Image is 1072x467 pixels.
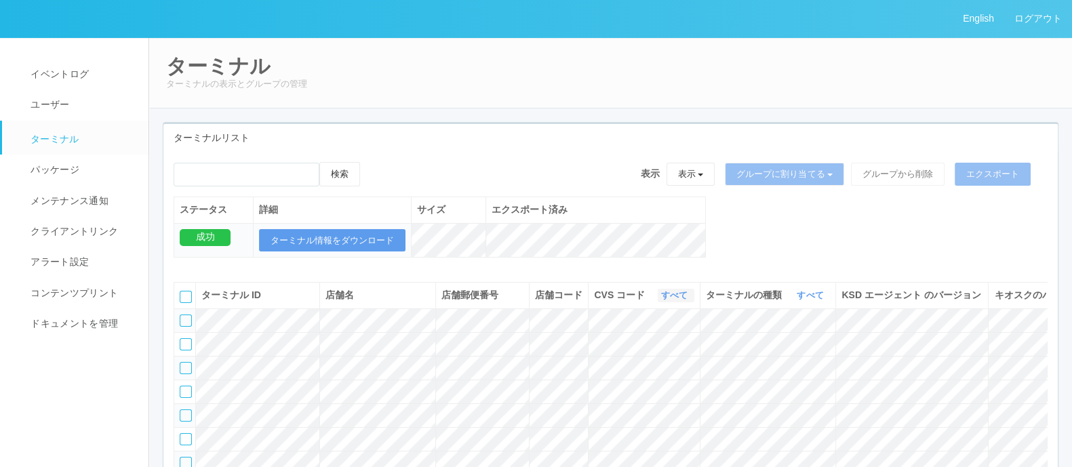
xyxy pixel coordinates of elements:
button: エクスポート [955,163,1031,186]
button: 検索 [319,162,360,186]
button: すべて [658,289,694,302]
h2: ターミナル [166,55,1055,77]
span: ターミナル [27,134,79,144]
span: CVS コード [594,288,648,302]
span: アラート設定 [27,256,89,267]
a: クライアントリンク [2,216,161,247]
a: アラート設定 [2,247,161,277]
a: イベントログ [2,59,161,89]
button: グループに割り当てる [725,163,844,186]
div: 詳細 [259,203,405,217]
div: サイズ [417,203,480,217]
span: 店舗コード [535,289,582,300]
a: ターミナル [2,121,161,155]
span: メンテナンス通知 [27,195,108,206]
span: 表示 [641,167,660,181]
span: ターミナルの種類 [706,288,785,302]
span: ユーザー [27,99,69,110]
a: メンテナンス通知 [2,186,161,216]
span: クライアントリンク [27,226,118,237]
div: ターミナルリスト [163,124,1058,152]
span: ドキュメントを管理 [27,318,118,329]
a: ユーザー [2,89,161,120]
a: ドキュメントを管理 [2,308,161,339]
div: エクスポート済み [492,203,700,217]
a: すべて [797,290,827,300]
span: 店舗名 [325,289,354,300]
button: 表示 [667,163,715,186]
span: KSD エージェント のバージョン [841,289,980,300]
button: グループから削除 [851,163,945,186]
a: コンテンツプリント [2,278,161,308]
button: すべて [793,289,830,302]
a: パッケージ [2,155,161,185]
span: イベントログ [27,68,89,79]
a: すべて [661,290,691,300]
button: ターミナル情報をダウンロード [259,229,405,252]
span: 店舗郵便番号 [441,289,498,300]
p: ターミナルの表示とグループの管理 [166,77,1055,91]
span: パッケージ [27,164,79,175]
div: 成功 [180,229,231,246]
div: ステータス [180,203,247,217]
span: コンテンツプリント [27,287,118,298]
div: ターミナル ID [201,288,314,302]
